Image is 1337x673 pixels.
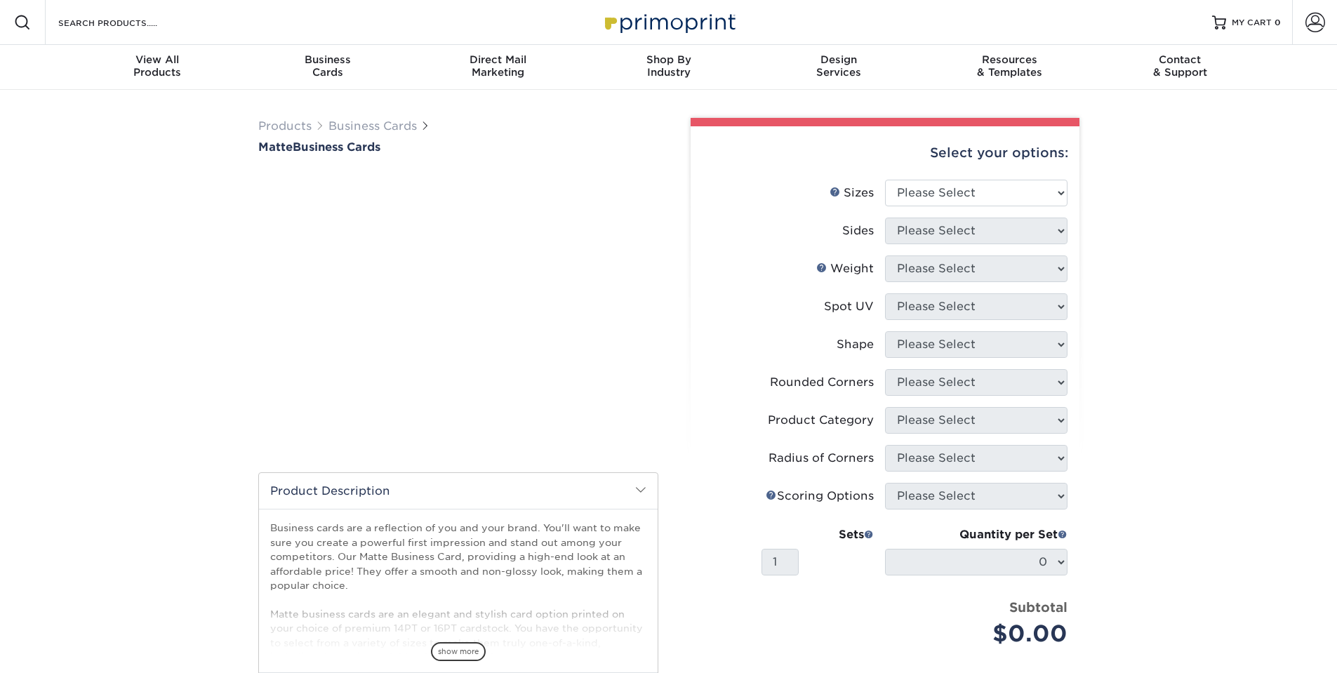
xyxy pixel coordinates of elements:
[413,45,583,90] a: Direct MailMarketing
[258,140,293,154] span: Matte
[770,374,874,391] div: Rounded Corners
[242,45,413,90] a: BusinessCards
[754,45,924,90] a: DesignServices
[1009,599,1067,615] strong: Subtotal
[1275,18,1281,27] span: 0
[830,185,874,201] div: Sizes
[583,53,754,79] div: Industry
[766,488,874,505] div: Scoring Options
[824,298,874,315] div: Spot UV
[72,53,243,66] span: View All
[57,14,194,31] input: SEARCH PRODUCTS.....
[896,617,1067,651] div: $0.00
[769,450,874,467] div: Radius of Corners
[417,422,452,457] img: Business Cards 02
[924,53,1095,79] div: & Templates
[72,53,243,79] div: Products
[924,53,1095,66] span: Resources
[924,45,1095,90] a: Resources& Templates
[72,45,243,90] a: View AllProducts
[837,336,874,353] div: Shape
[842,222,874,239] div: Sides
[754,53,924,79] div: Services
[599,7,739,37] img: Primoprint
[583,45,754,90] a: Shop ByIndustry
[413,53,583,66] span: Direct Mail
[768,412,874,429] div: Product Category
[1095,53,1265,79] div: & Support
[511,422,546,457] img: Business Cards 04
[1232,17,1272,29] span: MY CART
[431,642,486,661] span: show more
[702,126,1068,180] div: Select your options:
[259,473,658,509] h2: Product Description
[328,119,417,133] a: Business Cards
[1095,53,1265,66] span: Contact
[258,119,312,133] a: Products
[1095,45,1265,90] a: Contact& Support
[754,53,924,66] span: Design
[370,422,405,457] img: Business Cards 01
[242,53,413,79] div: Cards
[242,53,413,66] span: Business
[761,526,874,543] div: Sets
[258,140,658,154] h1: Business Cards
[885,526,1067,543] div: Quantity per Set
[816,260,874,277] div: Weight
[413,53,583,79] div: Marketing
[464,422,499,457] img: Business Cards 03
[583,53,754,66] span: Shop By
[258,140,658,154] a: MatteBusiness Cards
